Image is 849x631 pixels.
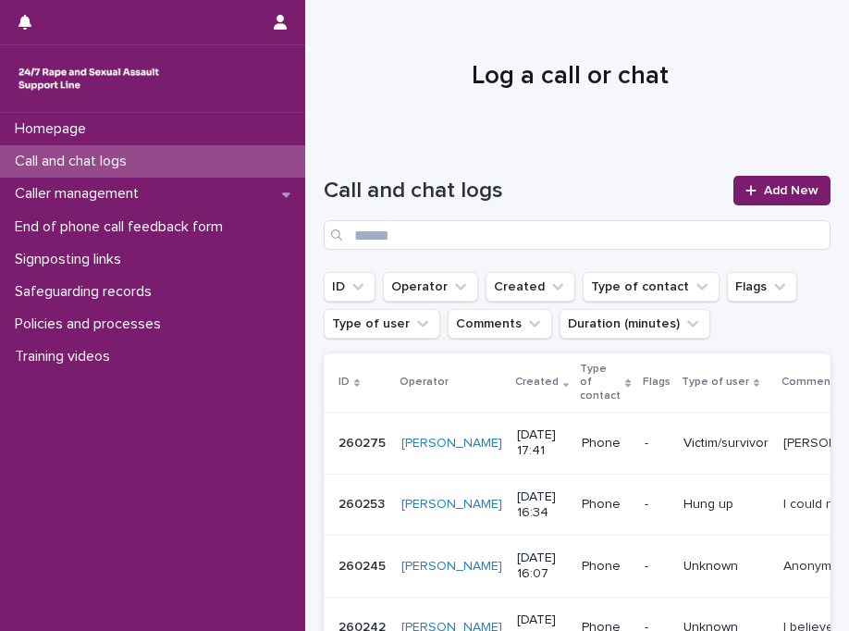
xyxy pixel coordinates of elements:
p: Caller management [7,185,154,203]
img: rhQMoQhaT3yELyF149Cw [15,60,163,97]
p: - [645,497,669,513]
h1: Call and chat logs [324,178,722,204]
span: Add New [764,184,818,197]
p: End of phone call feedback form [7,218,238,236]
button: Created [486,272,575,302]
button: Flags [727,272,797,302]
p: [DATE] 17:41 [517,427,567,459]
p: Phone [582,559,629,575]
p: Unknown [683,559,769,575]
p: Operator [400,372,449,392]
p: Victim/survivor [683,436,769,452]
p: Safeguarding records [7,283,166,301]
button: ID [324,272,375,302]
p: Phone [582,497,629,513]
p: Hung up [683,497,769,513]
p: Comments [781,372,841,392]
p: 260245 [338,555,389,575]
p: Flags [643,372,671,392]
a: [PERSON_NAME] [401,559,502,575]
a: [PERSON_NAME] [401,436,502,452]
p: [DATE] 16:34 [517,489,567,521]
p: Phone [582,436,629,452]
p: Created [515,372,559,392]
p: Policies and processes [7,315,176,333]
p: Homepage [7,120,101,138]
p: Type of user [682,372,749,392]
p: - [645,436,669,452]
button: Duration (minutes) [560,309,710,339]
button: Type of contact [583,272,720,302]
p: Type of contact [580,359,621,406]
p: 260275 [338,432,389,452]
p: [DATE] 16:07 [517,551,567,582]
button: Operator [383,272,478,302]
a: Add New [733,176,831,205]
p: ID [338,372,350,392]
p: 260253 [338,493,388,513]
p: Signposting links [7,251,136,268]
p: Training videos [7,348,125,365]
input: Search [324,220,831,250]
button: Type of user [324,309,440,339]
p: - [645,559,669,575]
p: Call and chat logs [7,153,141,170]
a: [PERSON_NAME] [401,497,502,513]
h1: Log a call or chat [324,61,817,93]
button: Comments [448,309,552,339]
